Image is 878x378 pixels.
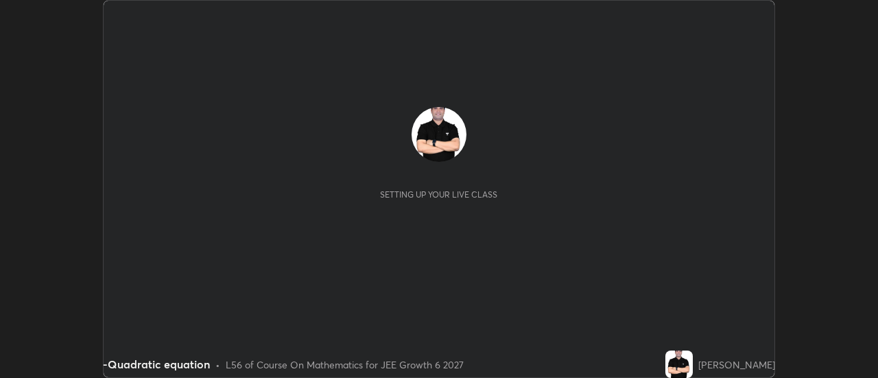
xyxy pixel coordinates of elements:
[412,107,466,162] img: 79b82fe8e2f647d1b516d15418097022.jpg
[103,356,210,373] div: -Quadratic equation
[380,189,497,200] div: Setting up your live class
[226,357,464,372] div: L56 of Course On Mathematics for JEE Growth 6 2027
[665,351,693,378] img: 79b82fe8e2f647d1b516d15418097022.jpg
[698,357,775,372] div: [PERSON_NAME]
[215,357,220,372] div: •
